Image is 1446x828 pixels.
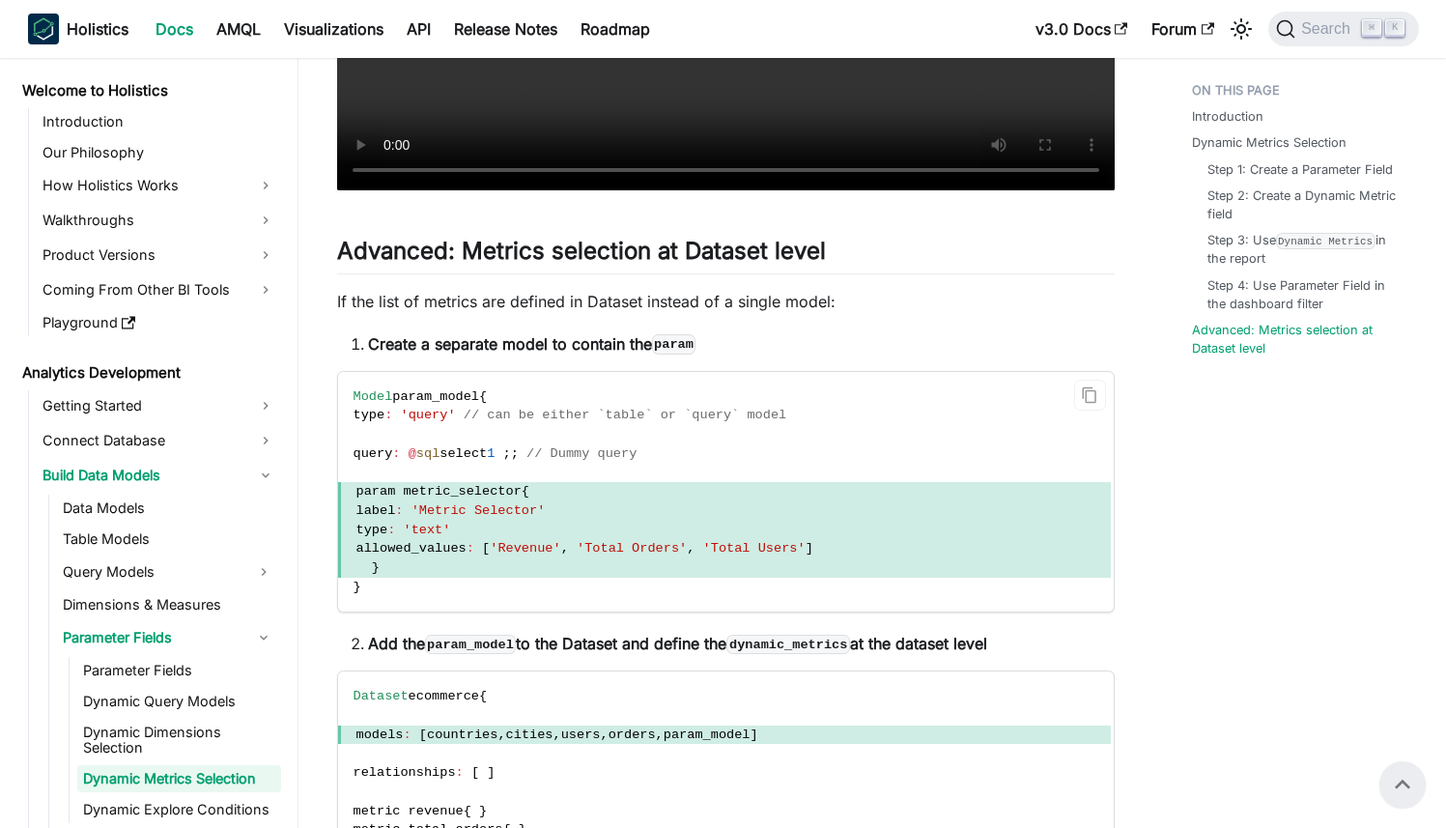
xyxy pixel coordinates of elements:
[384,408,392,422] span: :
[16,77,281,104] a: Welcome to Holistics
[1295,20,1362,38] span: Search
[503,446,511,461] span: ;
[703,541,806,556] span: 'Total Users'
[409,689,479,703] span: ecommerce
[372,560,380,575] span: }
[368,634,987,653] strong: Add the to the Dataset and define the at the dataset level
[1192,107,1263,126] a: Introduction
[600,728,608,742] span: ,
[1207,276,1400,313] a: Step 4: Use Parameter Field in the dashboard filter
[354,446,393,461] span: query
[354,689,409,703] span: Dataset
[479,804,487,818] span: }
[442,14,569,44] a: Release Notes
[467,541,474,556] span: :
[337,237,1115,273] h2: Advanced: Metrics selection at Dataset level
[246,622,281,653] button: Collapse sidebar category 'Parameter Fields'
[354,580,361,594] span: }
[419,728,427,742] span: [
[77,765,281,792] a: Dynamic Metrics Selection
[561,728,601,742] span: users
[1207,160,1393,179] a: Step 1: Create a Parameter Field
[522,484,529,499] span: {
[1385,19,1404,37] kbd: K
[356,484,522,499] span: param metric_selector
[1207,186,1400,223] a: Step 2: Create a Dynamic Metric field
[479,389,487,404] span: {
[464,408,786,422] span: // can be either `table` or `query` model
[456,765,464,780] span: :
[403,523,450,537] span: 'text'
[77,796,281,823] a: Dynamic Explore Conditions
[479,689,487,703] span: {
[354,389,393,404] span: Model
[354,765,456,780] span: relationships
[487,446,495,461] span: 1
[354,804,464,818] span: metric revenue
[411,503,546,518] span: 'Metric Selector'
[144,14,205,44] a: Docs
[37,108,281,135] a: Introduction
[656,728,664,742] span: ,
[1140,14,1226,44] a: Forum
[77,719,281,761] a: Dynamic Dimensions Selection
[37,390,281,421] a: Getting Started
[439,446,487,461] span: select
[205,14,272,44] a: AMQL
[395,503,403,518] span: :
[387,523,395,537] span: :
[356,523,388,537] span: type
[416,446,439,461] span: sql
[57,622,246,653] a: Parameter Fields
[497,728,505,742] span: ,
[1192,133,1347,152] a: Dynamic Metrics Selection
[368,334,696,354] strong: Create a separate model to contain the
[1074,380,1106,412] button: Copy code to clipboard
[1024,14,1140,44] a: v3.0 Docs
[37,425,281,456] a: Connect Database
[57,591,281,618] a: Dimensions & Measures
[1276,233,1375,249] code: Dynamic Metrics
[487,765,495,780] span: ]
[751,728,758,742] span: ]
[726,635,850,654] code: dynamic_metrics
[577,541,687,556] span: 'Total Orders'
[490,541,560,556] span: 'Revenue'
[1268,12,1418,46] button: Search (Command+K)
[57,495,281,522] a: Data Models
[392,446,400,461] span: :
[1379,761,1426,808] button: Scroll back to top
[1362,19,1381,37] kbd: ⌘
[400,408,455,422] span: 'query'
[356,728,404,742] span: models
[403,728,411,742] span: :
[506,728,553,742] span: cities
[9,58,298,828] nav: Docs sidebar
[569,14,662,44] a: Roadmap
[337,290,1115,313] p: If the list of metrics are defined in Dataset instead of a single model:
[609,728,656,742] span: orders
[464,804,471,818] span: {
[28,14,59,44] img: Holistics
[37,139,281,166] a: Our Philosophy
[67,17,128,41] b: Holistics
[77,657,281,684] a: Parameter Fields
[57,557,246,587] a: Query Models
[664,728,751,742] span: param_model
[526,446,637,461] span: // Dummy query
[37,460,281,491] a: Build Data Models
[652,334,696,354] code: param
[37,205,281,236] a: Walkthroughs
[37,309,281,336] a: Playground
[1226,14,1257,44] button: Switch between dark and light mode (currently light mode)
[37,170,281,201] a: How Holistics Works
[356,541,467,556] span: allowed_values
[16,359,281,386] a: Analytics Development
[427,728,497,742] span: countries
[553,728,561,742] span: ,
[77,688,281,715] a: Dynamic Query Models
[37,240,281,271] a: Product Versions
[425,635,517,654] code: param_model
[806,541,813,556] span: ]
[392,389,479,404] span: param_model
